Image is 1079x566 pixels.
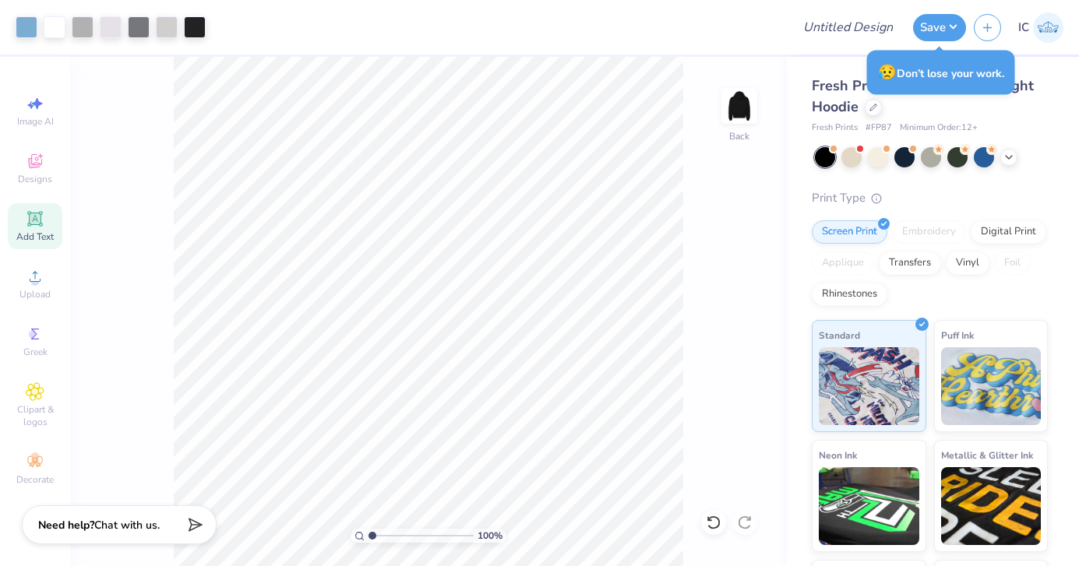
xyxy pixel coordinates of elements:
[812,76,1034,116] span: Fresh Prints Boston Heavyweight Hoodie
[941,327,974,343] span: Puff Ink
[478,529,502,543] span: 100 %
[892,220,966,244] div: Embroidery
[812,189,1048,207] div: Print Type
[879,251,941,275] div: Transfers
[1018,19,1029,37] span: IC
[19,288,51,301] span: Upload
[94,518,160,533] span: Chat with us.
[812,220,887,244] div: Screen Print
[900,121,978,135] span: Minimum Order: 12 +
[38,518,94,533] strong: Need help?
[17,115,54,128] span: Image AI
[867,51,1015,95] div: Don’t lose your work.
[819,467,919,545] img: Neon Ink
[941,467,1042,545] img: Metallic & Glitter Ink
[946,251,989,275] div: Vinyl
[18,173,52,185] span: Designs
[8,403,62,428] span: Clipart & logos
[971,220,1046,244] div: Digital Print
[791,12,905,43] input: Untitled Design
[994,251,1031,275] div: Foil
[729,129,749,143] div: Back
[866,121,892,135] span: # FP87
[941,447,1033,463] span: Metallic & Glitter Ink
[23,346,48,358] span: Greek
[1033,12,1063,43] img: Isabella Cahill
[812,251,874,275] div: Applique
[941,347,1042,425] img: Puff Ink
[16,230,54,243] span: Add Text
[812,121,858,135] span: Fresh Prints
[724,90,755,121] img: Back
[819,327,860,343] span: Standard
[812,283,887,306] div: Rhinestones
[1018,12,1063,43] a: IC
[913,14,966,41] button: Save
[819,347,919,425] img: Standard
[16,473,54,486] span: Decorate
[878,62,897,83] span: 😥
[819,447,857,463] span: Neon Ink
